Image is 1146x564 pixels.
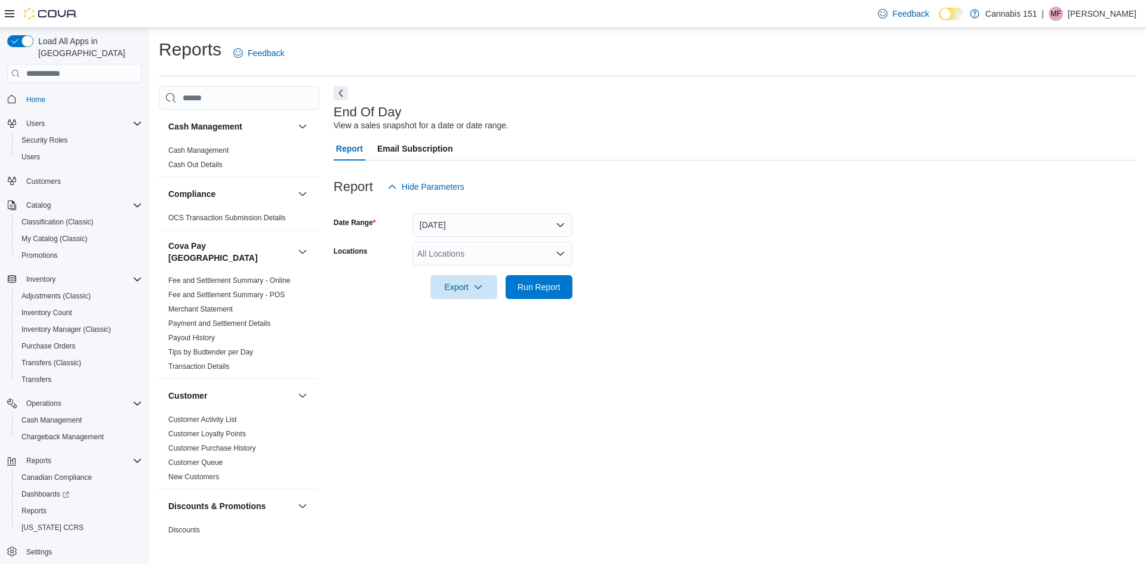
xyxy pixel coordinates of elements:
span: Transfers (Classic) [21,358,81,368]
button: Canadian Compliance [12,469,147,486]
h3: Customer [168,390,207,402]
button: Chargeback Management [12,429,147,445]
button: Next [334,86,348,100]
div: Customer [159,412,319,489]
h3: Cash Management [168,121,242,132]
button: Purchase Orders [12,338,147,355]
span: Promotions [17,248,142,263]
button: Customers [2,172,147,190]
span: Catalog [21,198,142,212]
button: Inventory [2,271,147,288]
button: Cova Pay [GEOGRAPHIC_DATA] [168,240,293,264]
a: Customers [21,174,66,189]
span: Discounts [168,525,200,535]
span: Feedback [892,8,929,20]
button: [DATE] [412,213,572,237]
div: Michael Fronte [1049,7,1063,21]
a: Payout History [168,334,215,342]
span: Adjustments (Classic) [17,289,142,303]
span: Reports [21,454,142,468]
span: Customers [21,174,142,189]
button: Classification (Classic) [12,214,147,230]
a: Customer Activity List [168,415,237,424]
a: Dashboards [12,486,147,503]
h3: Report [334,180,373,194]
a: New Customers [168,473,219,481]
span: Transfers (Classic) [17,356,142,370]
input: Dark Mode [939,8,964,20]
span: New Customers [168,472,219,482]
span: Classification (Classic) [21,217,94,227]
button: Reports [21,454,56,468]
button: Cash Management [12,412,147,429]
a: Transfers [17,372,56,387]
span: Load All Apps in [GEOGRAPHIC_DATA] [33,35,142,59]
a: Settings [21,545,57,559]
h3: Discounts & Promotions [168,500,266,512]
label: Locations [334,246,368,256]
span: Customer Activity List [168,415,237,424]
span: Washington CCRS [17,520,142,535]
button: Customer [295,389,310,403]
span: Reports [26,456,51,466]
span: Report [336,137,363,161]
span: Inventory [26,275,56,284]
a: Reports [17,504,51,518]
span: Hide Parameters [402,181,464,193]
span: Dashboards [17,487,142,501]
span: Purchase Orders [21,341,76,351]
span: Users [21,116,142,131]
button: Promotions [12,247,147,264]
span: Customers [26,177,61,186]
a: Promotions [17,248,63,263]
button: Discounts & Promotions [295,499,310,513]
button: Cash Management [295,119,310,134]
a: Dashboards [17,487,74,501]
h3: Compliance [168,188,215,200]
a: My Catalog (Classic) [17,232,93,246]
a: Security Roles [17,133,72,147]
span: Operations [26,399,61,408]
span: Reports [17,504,142,518]
span: Transfers [17,372,142,387]
a: Feedback [873,2,934,26]
button: Operations [2,395,147,412]
span: Users [26,119,45,128]
span: Fee and Settlement Summary - POS [168,290,285,300]
span: Promotions [21,251,58,260]
span: Inventory Count [17,306,142,320]
span: Users [17,150,142,164]
a: Discounts [168,526,200,534]
a: Customer Purchase History [168,444,256,452]
a: Fee and Settlement Summary - POS [168,291,285,299]
a: Inventory Manager (Classic) [17,322,116,337]
span: Inventory [21,272,142,286]
button: Hide Parameters [383,175,469,199]
button: Users [2,115,147,132]
span: Cash Out Details [168,160,223,169]
span: Cash Management [17,413,142,427]
a: Cash Management [168,146,229,155]
span: Export [438,275,490,299]
a: Chargeback Management [17,430,109,444]
button: Security Roles [12,132,147,149]
span: My Catalog (Classic) [21,234,88,244]
span: Inventory Manager (Classic) [17,322,142,337]
span: My Catalog (Classic) [17,232,142,246]
span: Transaction Details [168,362,229,371]
a: Cash Out Details [168,161,223,169]
span: Email Subscription [377,137,453,161]
button: Operations [21,396,66,411]
a: Tips by Budtender per Day [168,348,253,356]
a: Payment and Settlement Details [168,319,270,328]
span: OCS Transaction Submission Details [168,213,286,223]
label: Date Range [334,218,376,227]
h1: Reports [159,38,221,61]
span: Canadian Compliance [17,470,142,485]
button: Reports [12,503,147,519]
span: Security Roles [17,133,142,147]
p: Cannabis 151 [985,7,1037,21]
a: Adjustments (Classic) [17,289,95,303]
